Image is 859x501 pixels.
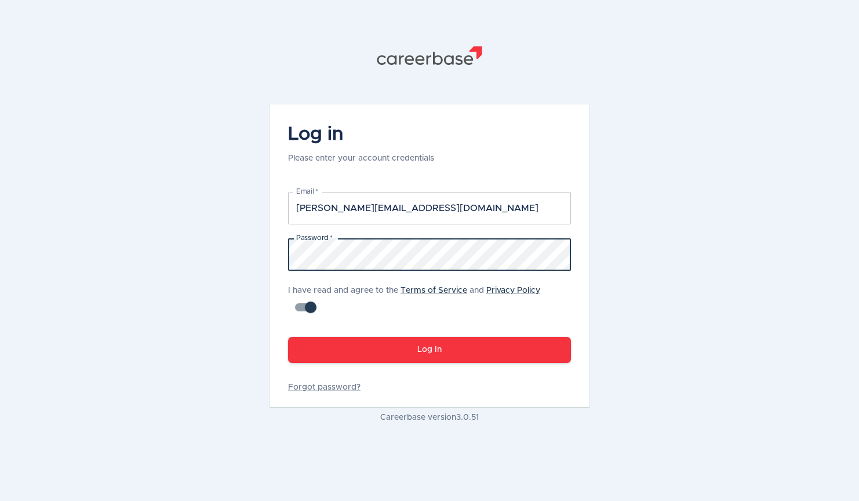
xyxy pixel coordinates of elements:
a: Forgot password? [288,382,571,393]
label: Password [296,233,332,243]
p: Please enter your account credentials [288,153,434,164]
button: Log In [288,337,571,363]
p: Careerbase version 3.0.51 [270,412,589,423]
a: Terms of Service [401,286,467,295]
a: Privacy Policy [486,286,540,295]
keeper-lock: Open Keeper Popup [549,248,563,262]
h4: Log in [288,123,434,146]
p: I have read and agree to the and [288,285,571,296]
label: Email [296,187,318,197]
